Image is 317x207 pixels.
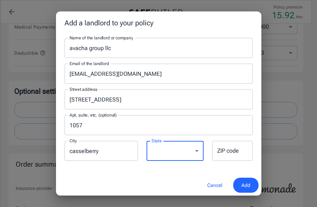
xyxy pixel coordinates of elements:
button: Cancel [199,178,230,193]
label: Apt, suite, etc. (optional) [70,112,117,118]
h2: Add a landlord to your policy [56,11,261,34]
label: City [70,138,77,144]
label: State [152,138,162,144]
label: Name of the landlord or company [70,35,133,41]
label: Email of the landlord [70,60,109,66]
label: Street address [70,86,97,92]
span: Add [241,181,250,190]
button: Add [233,178,259,193]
